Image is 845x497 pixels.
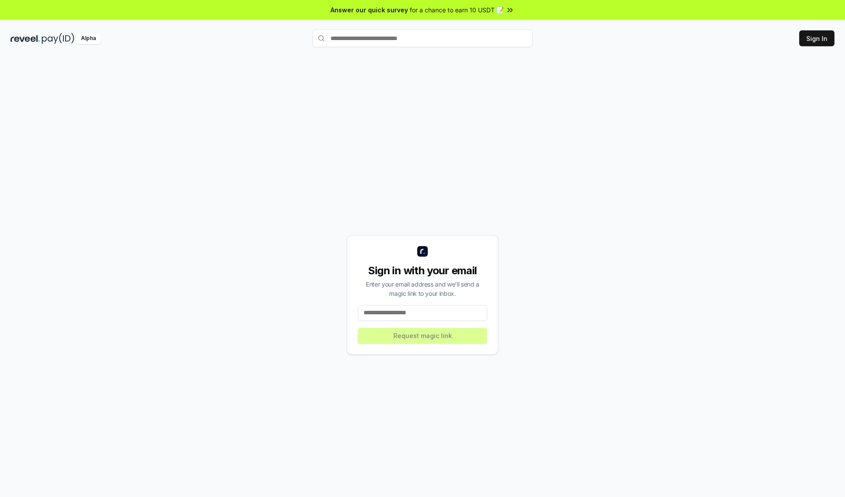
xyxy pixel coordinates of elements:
div: Sign in with your email [358,264,487,278]
div: Enter your email address and we’ll send a magic link to your inbox. [358,280,487,298]
span: for a chance to earn 10 USDT 📝 [410,5,504,15]
span: Answer our quick survey [331,5,408,15]
button: Sign In [799,30,834,46]
img: pay_id [42,33,74,44]
img: reveel_dark [11,33,40,44]
img: logo_small [417,246,428,257]
div: Alpha [76,33,101,44]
